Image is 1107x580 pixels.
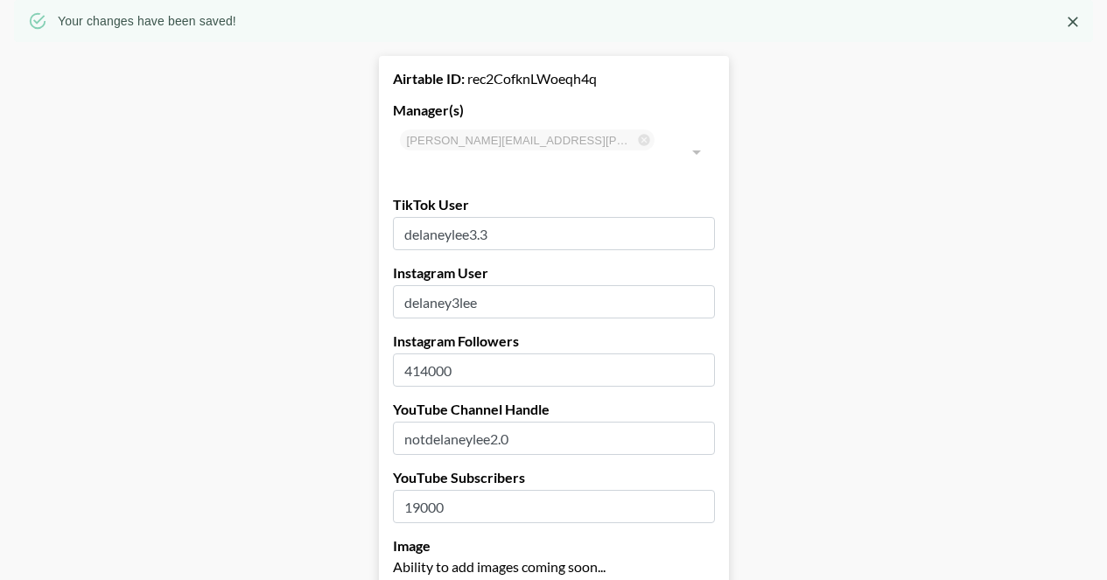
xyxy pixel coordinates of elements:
div: rec2CofknLWoeqh4q [393,70,715,87]
label: TikTok User [393,196,715,213]
label: YouTube Channel Handle [393,401,715,418]
label: Instagram Followers [393,332,715,350]
div: Your changes have been saved! [58,5,236,37]
label: Image [393,537,715,555]
strong: Airtable ID: [393,70,465,87]
button: Close [1060,9,1086,35]
label: Manager(s) [393,101,715,119]
label: Instagram User [393,264,715,282]
span: Ability to add images coming soon... [393,558,606,575]
label: YouTube Subscribers [393,469,715,486]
